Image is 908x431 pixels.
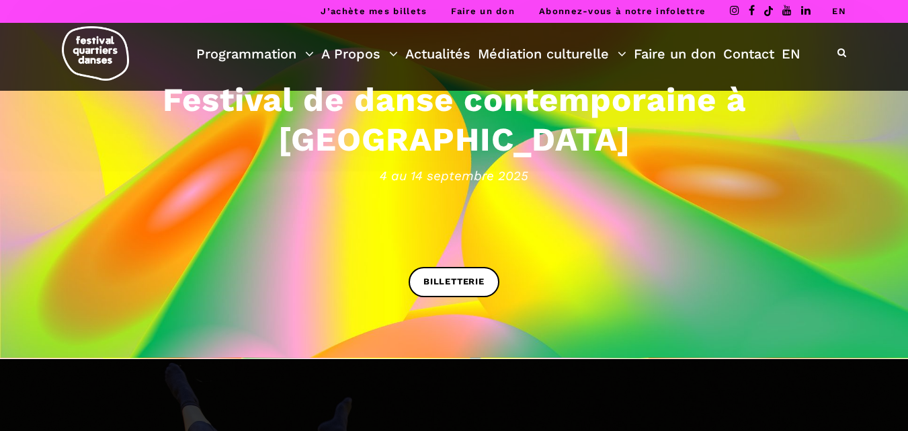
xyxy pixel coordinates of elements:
[539,6,706,16] a: Abonnez-vous à notre infolettre
[478,42,626,65] a: Médiation culturelle
[321,42,398,65] a: A Propos
[832,6,846,16] a: EN
[409,267,499,297] a: BILLETTERIE
[321,6,427,16] a: J’achète mes billets
[723,42,774,65] a: Contact
[634,42,716,65] a: Faire un don
[62,26,129,81] img: logo-fqd-med
[405,42,470,65] a: Actualités
[38,165,871,186] span: 4 au 14 septembre 2025
[782,42,800,65] a: EN
[38,80,871,159] h3: Festival de danse contemporaine à [GEOGRAPHIC_DATA]
[451,6,515,16] a: Faire un don
[196,42,314,65] a: Programmation
[423,275,485,289] span: BILLETTERIE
